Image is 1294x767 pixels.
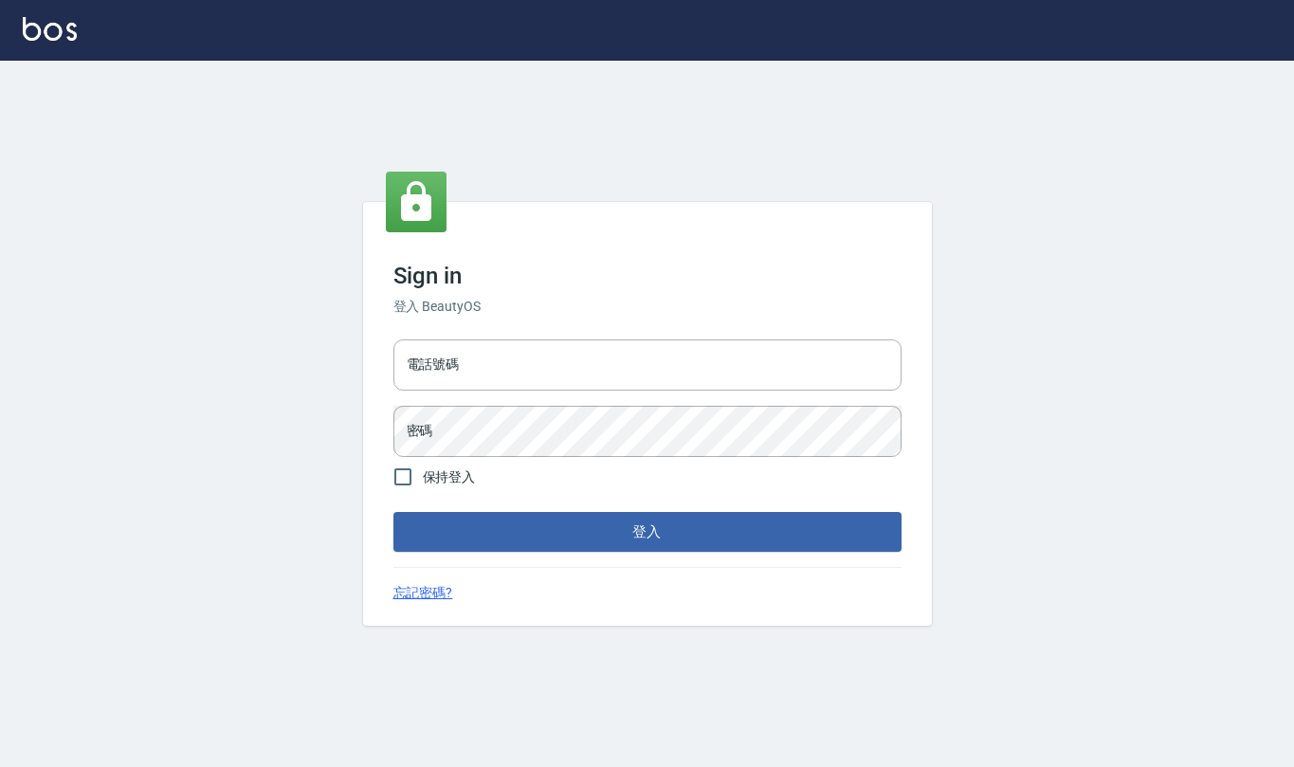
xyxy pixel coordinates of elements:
[393,512,902,552] button: 登入
[393,583,453,603] a: 忘記密碼?
[23,17,77,41] img: Logo
[423,467,476,487] span: 保持登入
[393,263,902,289] h3: Sign in
[393,297,902,317] h6: 登入 BeautyOS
